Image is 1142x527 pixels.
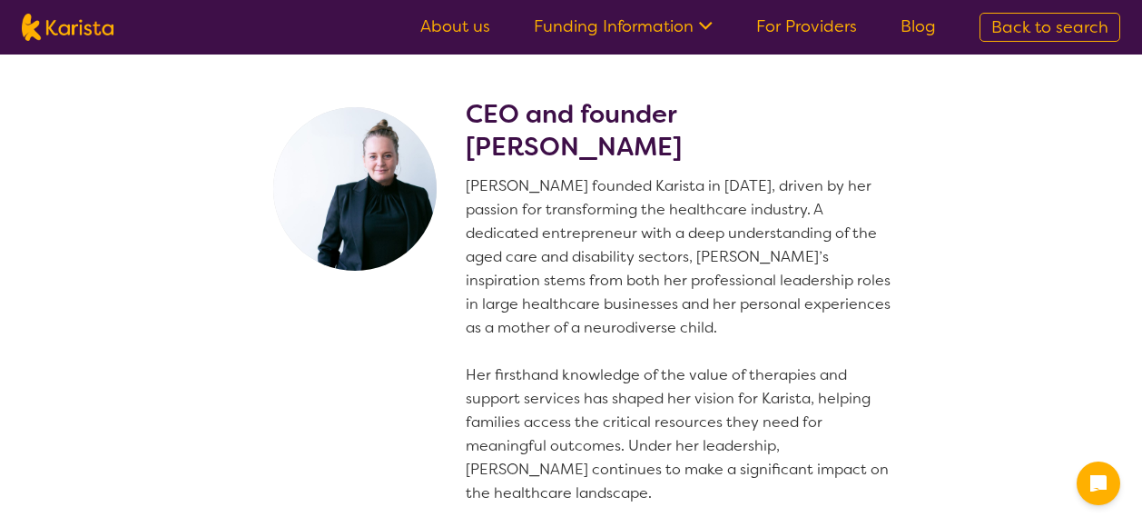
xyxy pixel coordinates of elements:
[466,174,898,505] p: [PERSON_NAME] founded Karista in [DATE], driven by her passion for transforming the healthcare in...
[22,14,113,41] img: Karista logo
[756,15,857,37] a: For Providers
[980,13,1120,42] a: Back to search
[991,16,1108,38] span: Back to search
[466,98,898,164] h2: CEO and founder [PERSON_NAME]
[420,15,490,37] a: About us
[901,15,936,37] a: Blog
[534,15,713,37] a: Funding Information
